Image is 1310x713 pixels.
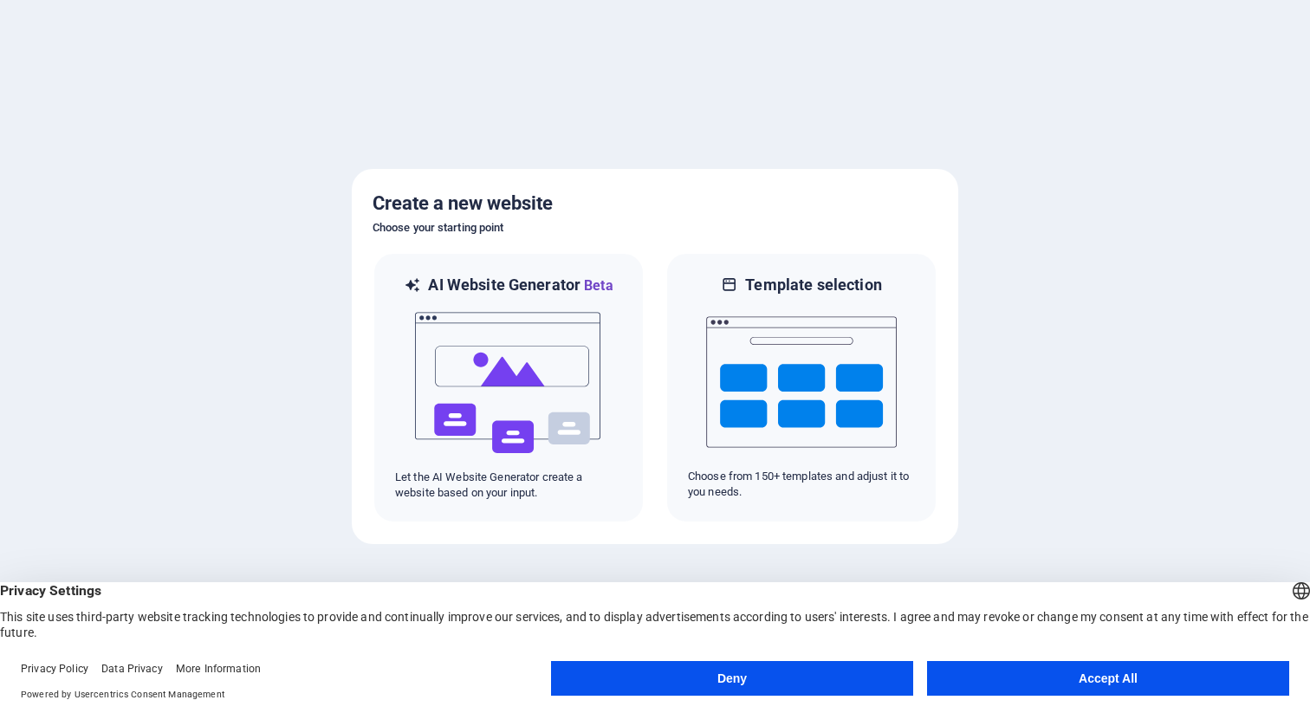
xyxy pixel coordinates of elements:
[413,296,604,470] img: ai
[580,277,613,294] span: Beta
[373,252,645,523] div: AI Website GeneratorBetaaiLet the AI Website Generator create a website based on your input.
[688,469,915,500] p: Choose from 150+ templates and adjust it to you needs.
[373,217,937,238] h6: Choose your starting point
[665,252,937,523] div: Template selectionChoose from 150+ templates and adjust it to you needs.
[373,190,937,217] h5: Create a new website
[428,275,613,296] h6: AI Website Generator
[395,470,622,501] p: Let the AI Website Generator create a website based on your input.
[745,275,881,295] h6: Template selection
